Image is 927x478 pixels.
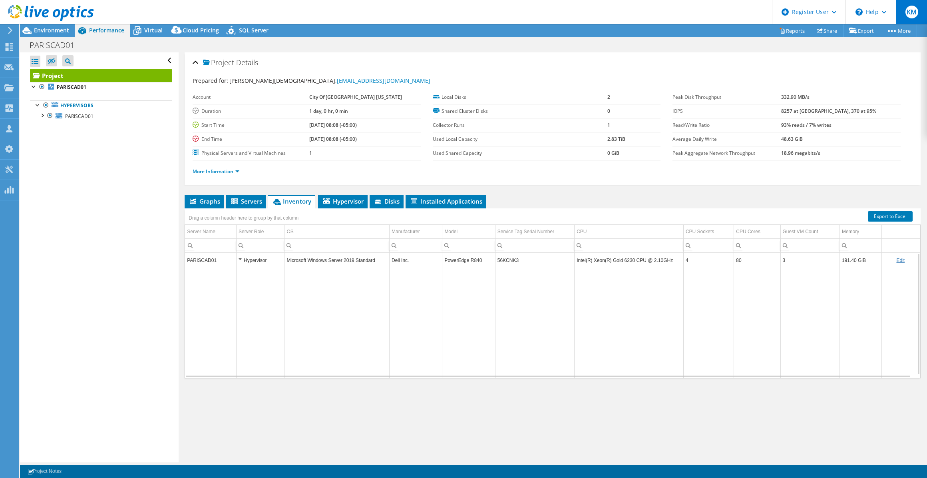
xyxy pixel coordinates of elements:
span: Details [236,58,258,67]
div: CPU Cores [736,227,760,236]
td: Column Server Name, Value PARISCAD01 [185,253,236,267]
a: Project Notes [22,466,67,476]
label: End Time [193,135,309,143]
span: PARISCAD01 [65,113,93,120]
div: Service Tag Serial Number [497,227,555,236]
div: Guest VM Count [783,227,818,236]
td: Column CPU Cores, Filter cell [734,238,780,252]
a: Reports [773,24,811,37]
b: 1 day, 0 hr, 0 min [309,108,348,114]
b: 18.96 megabits/s [781,150,820,156]
td: Column Server Role, Value Hypervisor [237,253,284,267]
a: Export [843,24,880,37]
span: KM [905,6,918,18]
td: Column Memory, Filter cell [839,238,881,252]
b: 0 [607,108,610,114]
a: PARISCAD01 [30,111,172,121]
a: Share [811,24,843,37]
div: Data grid [185,208,921,378]
span: Disks [374,197,400,205]
td: Column Memory, Value 191.40 GiB [839,253,881,267]
span: Performance [89,26,124,34]
b: City Of [GEOGRAPHIC_DATA] [US_STATE] [309,94,402,100]
b: [DATE] 08:08 (-05:00) [309,136,357,142]
b: 48.63 GiB [781,136,803,142]
span: Graphs [189,197,220,205]
span: Cloud Pricing [183,26,219,34]
div: Server Role [239,227,264,236]
a: Export to Excel [868,211,913,222]
span: Hypervisor [322,197,364,205]
td: Column Guest VM Count, Filter cell [780,238,839,252]
label: Used Shared Capacity [433,149,607,157]
a: Hypervisors [30,100,172,111]
b: 2.83 TiB [607,136,625,142]
div: Manufacturer [392,227,420,236]
label: Used Local Capacity [433,135,607,143]
td: Column CPU, Value Intel(R) Xeon(R) Gold 6230 CPU @ 2.10GHz [575,253,684,267]
td: Column Server Role, Filter cell [237,238,284,252]
td: Column Model, Value PowerEdge R840 [442,253,495,267]
b: PARISCAD01 [57,84,86,90]
a: [EMAIL_ADDRESS][DOMAIN_NAME] [337,77,430,84]
td: Column Guest VM Count, Value 3 [780,253,839,267]
a: Edit [896,258,905,263]
td: Column CPU Sockets, Value 4 [683,253,734,267]
td: CPU Cores Column [734,225,780,239]
td: CPU Sockets Column [683,225,734,239]
td: Service Tag Serial Number Column [495,225,575,239]
b: 1 [607,122,610,128]
svg: \n [855,8,863,16]
td: Memory Column [839,225,881,239]
label: Local Disks [433,93,607,101]
span: Servers [230,197,262,205]
label: Physical Servers and Virtual Machines [193,149,309,157]
span: Project [203,59,234,67]
label: Collector Runs [433,121,607,129]
b: 8257 at [GEOGRAPHIC_DATA], 370 at 95% [781,108,876,114]
label: IOPS [672,107,781,115]
a: More Information [193,168,239,175]
td: Column CPU Cores, Value 80 [734,253,780,267]
label: Start Time [193,121,309,129]
b: 2 [607,94,610,100]
div: CPU [577,227,587,236]
div: Memory [842,227,859,236]
label: Shared Cluster Disks [433,107,607,115]
a: PARISCAD01 [30,82,172,92]
td: Column OS, Value Microsoft Windows Server 2019 Standard [284,253,390,267]
div: Drag a column header here to group by that column [187,212,300,224]
b: 1 [309,150,312,156]
td: Manufacturer Column [390,225,442,239]
label: Read/Write Ratio [672,121,781,129]
td: CPU Column [575,225,684,239]
a: Project [30,69,172,82]
td: Server Name Column [185,225,236,239]
div: Server Name [187,227,215,236]
td: OS Column [284,225,390,239]
a: More [880,24,917,37]
div: Model [444,227,458,236]
span: [PERSON_NAME][DEMOGRAPHIC_DATA], [229,77,430,84]
td: Model Column [442,225,495,239]
td: Column CPU, Filter cell [575,238,684,252]
label: Account [193,93,309,101]
label: Peak Disk Throughput [672,93,781,101]
b: 0 GiB [607,150,619,156]
b: 332.90 MB/s [781,94,810,100]
td: Column CPU Sockets, Filter cell [683,238,734,252]
label: Duration [193,107,309,115]
b: 93% reads / 7% writes [781,122,832,128]
td: Column Manufacturer, Value Dell Inc. [390,253,442,267]
label: Prepared for: [193,77,228,84]
span: Virtual [144,26,163,34]
h1: PARISCAD01 [26,41,87,50]
label: Average Daily Write [672,135,781,143]
label: Peak Aggregate Network Throughput [672,149,781,157]
span: Environment [34,26,69,34]
td: Column OS, Filter cell [284,238,390,252]
td: Column Server Name, Filter cell [185,238,236,252]
div: Hypervisor [239,256,282,265]
td: Column Service Tag Serial Number, Filter cell [495,238,575,252]
td: Column Manufacturer, Filter cell [390,238,442,252]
